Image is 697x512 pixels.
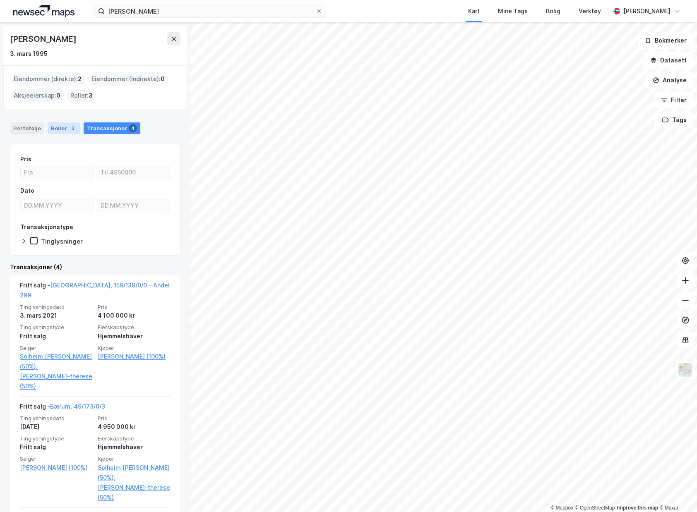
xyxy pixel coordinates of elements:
div: Fritt salg [20,442,93,452]
div: Hjemmelshaver [98,331,171,341]
div: 4 [129,124,137,132]
button: Bokmerker [638,32,694,49]
a: OpenStreetMap [575,505,615,511]
input: DD.MM.YYYY [97,199,170,212]
div: Transaksjoner [84,122,140,134]
div: [DATE] [20,422,93,432]
input: Søk på adresse, matrikkel, gårdeiere, leietakere eller personer [105,5,316,17]
div: 3 [69,124,77,132]
div: Kart [468,6,480,16]
button: Filter [654,92,694,108]
div: Dato [20,186,34,196]
span: Kjøper [98,345,171,352]
button: Tags [655,112,694,128]
div: Hjemmelshaver [98,442,171,452]
a: Mapbox [550,505,573,511]
span: Eierskapstype [98,435,171,442]
span: Eierskapstype [98,324,171,331]
span: 2 [78,74,82,84]
div: Tinglysninger [41,237,83,245]
div: Roller : [67,89,96,102]
span: 0 [56,91,60,100]
button: Datasett [643,52,694,69]
img: Z [678,362,693,378]
div: Fritt salg - [20,402,105,415]
a: [PERSON_NAME]-therese (50%) [20,371,93,391]
div: Pris [20,154,31,164]
div: 4 950 000 kr [98,422,171,432]
span: Selger [20,345,93,352]
div: Bolig [546,6,560,16]
a: Solheim [PERSON_NAME] (50%), [20,352,93,371]
div: [PERSON_NAME] [623,6,671,16]
button: Analyse [646,72,694,89]
div: Eiendommer (direkte) : [10,72,85,86]
span: 0 [161,74,165,84]
img: logo.a4113a55bc3d86da70a041830d287a7e.svg [13,5,75,17]
div: 3. mars 2021 [20,311,93,321]
a: [PERSON_NAME]-therese (50%) [98,483,171,502]
a: [PERSON_NAME] (100%) [20,463,93,473]
iframe: Chat Widget [656,472,697,512]
span: Tinglysningstype [20,324,93,331]
a: Solheim [PERSON_NAME] (50%), [98,463,171,483]
a: Improve this map [617,505,658,511]
div: Fritt salg [20,331,93,341]
a: Bærum, 49/173/0/3 [50,403,105,410]
div: Kontrollprogram for chat [656,472,697,512]
div: Transaksjoner (4) [10,262,180,272]
span: Tinglysningsdato [20,415,93,422]
div: Transaksjonstype [20,222,73,232]
div: 3. mars 1995 [10,49,48,59]
span: Tinglysningsdato [20,304,93,311]
div: Portefølje [10,122,44,134]
div: Fritt salg - [20,280,171,304]
input: Fra [21,166,93,179]
div: [PERSON_NAME] [10,32,78,45]
div: Aksjeeierskap : [10,89,64,102]
a: [GEOGRAPHIC_DATA], 159/139/0/0 - Andel 299 [20,282,170,299]
span: Tinglysningstype [20,435,93,442]
span: 3 [89,91,93,100]
span: Kjøper [98,455,171,462]
span: Pris [98,415,171,422]
div: 4 100 000 kr [98,311,171,321]
a: [PERSON_NAME] (100%) [98,352,171,361]
span: Pris [98,304,171,311]
div: Roller [48,122,80,134]
div: Mine Tags [498,6,528,16]
span: Selger [20,455,93,462]
input: Til 4950000 [97,166,170,179]
div: Eiendommer (Indirekte) : [88,72,168,86]
input: DD.MM.YYYY [21,199,93,212]
div: Verktøy [579,6,601,16]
